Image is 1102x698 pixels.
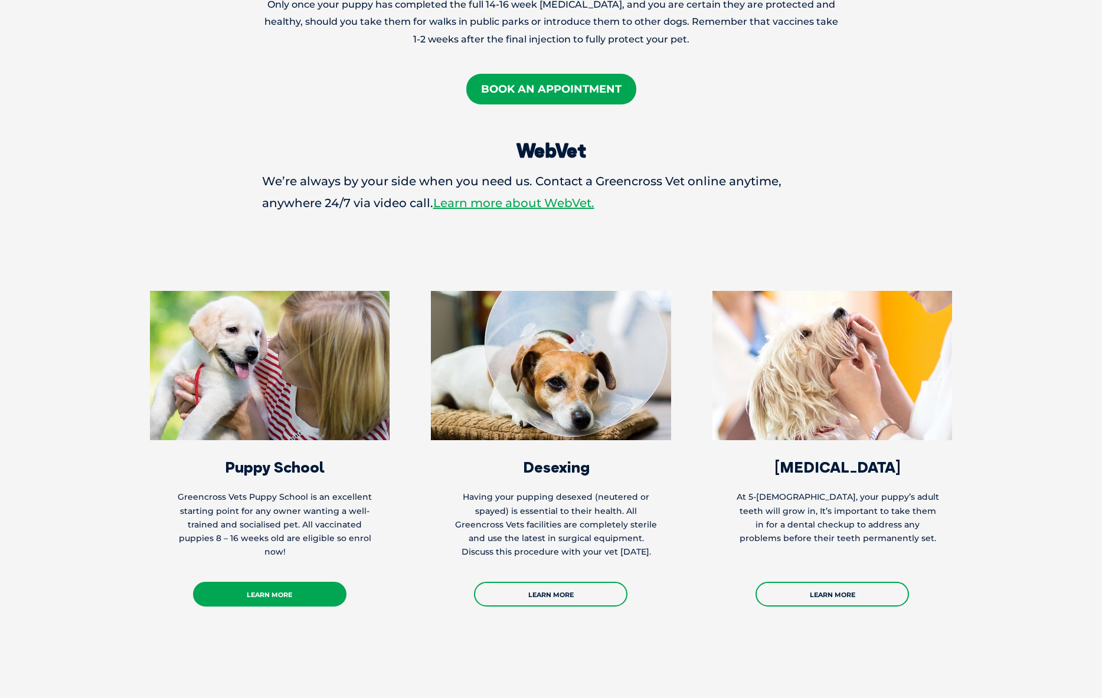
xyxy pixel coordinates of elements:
h3: [MEDICAL_DATA] [736,460,940,475]
strong: WebVet [516,139,586,162]
h3: Puppy School [174,460,377,475]
h3: Desexing [454,460,658,475]
a: Learn More [474,582,627,607]
p: We’re always by your side when you need us. Contact a Greencross Vet online anytime, anywhere 24/... [262,171,841,214]
a: Learn more about WebVet. [433,196,594,210]
a: Learn More [193,582,346,607]
p: Having your pupping desexed (neutered or spayed) is essential to their health. All Greencross Vet... [454,490,658,559]
p: Greencross Vets Puppy School is an excellent starting point for any owner wanting a well-trained ... [174,490,377,559]
a: Book an Appointment [466,74,636,104]
a: Learn More [756,582,909,607]
p: At 5-[DEMOGRAPHIC_DATA], your puppy’s adult teeth will grow in, It’s important to take them in fo... [736,490,940,545]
